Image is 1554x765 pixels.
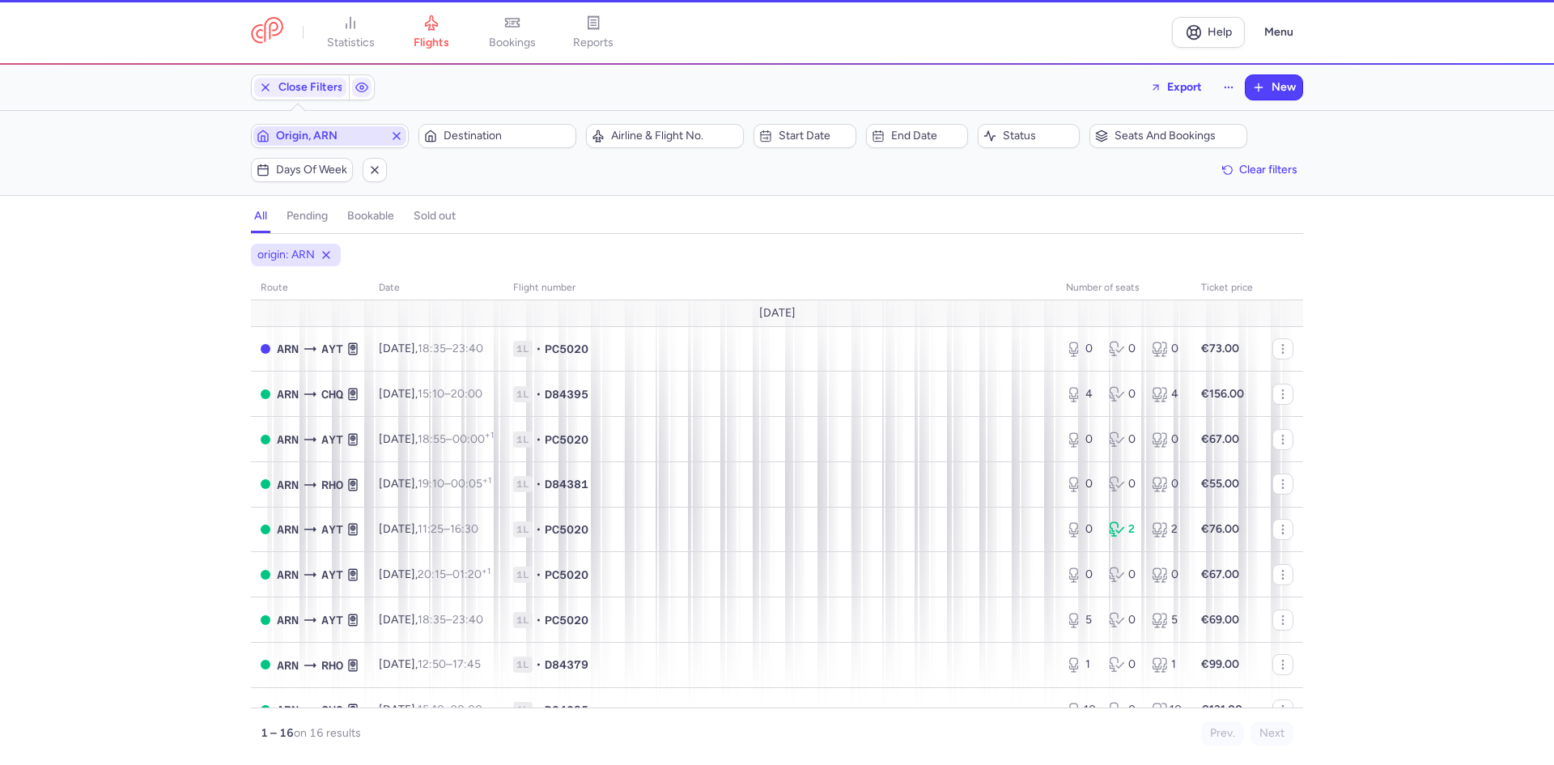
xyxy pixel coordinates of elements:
span: Antalya, Antalya, Turkey [321,611,343,629]
sup: +1 [482,566,490,576]
span: • [536,612,541,628]
strong: €67.00 [1201,567,1239,581]
th: route [251,276,369,300]
div: 4 [1066,386,1096,402]
span: 1L [513,612,533,628]
span: 1L [513,341,533,357]
span: Export [1167,81,1202,93]
time: 19:10 [418,477,444,491]
span: on 16 results [294,726,361,740]
time: 15:10 [418,387,444,401]
h4: pending [287,209,328,223]
span: [DATE], [379,657,481,671]
button: Clear filters [1216,158,1303,182]
div: 10 [1152,702,1182,718]
span: Arlanda, Stockholm Arlanda, Sweden [277,521,299,538]
span: Days of week [276,164,347,176]
button: Origin, ARN [251,124,409,148]
time: 16:30 [450,522,478,536]
div: 0 [1152,567,1182,583]
span: – [418,387,482,401]
a: reports [553,15,634,50]
span: – [418,657,481,671]
div: 2 [1109,521,1139,538]
button: Next [1250,721,1293,746]
span: – [418,522,478,536]
span: D84395 [545,702,588,718]
button: Seats and bookings [1089,124,1247,148]
span: Arlanda, Stockholm Arlanda, Sweden [277,431,299,448]
button: End date [866,124,968,148]
span: Arlanda, Stockholm Arlanda, Sweden [277,701,299,719]
span: Diagoras, Ródos, Greece [321,476,343,494]
span: PC5020 [545,612,588,628]
span: PC5020 [545,567,588,583]
span: • [536,386,541,402]
span: Diagoras, Ródos, Greece [321,657,343,674]
span: 1L [513,657,533,673]
span: – [418,342,483,355]
span: 1L [513,386,533,402]
span: OPEN [261,525,270,534]
div: 0 [1109,702,1139,718]
strong: €156.00 [1201,387,1244,401]
span: Souda, Chaniá, Greece [321,701,343,719]
span: [DATE], [379,567,490,581]
time: 18:35 [418,342,446,355]
div: 2 [1152,521,1182,538]
span: Close Filters [278,81,343,94]
strong: €55.00 [1201,477,1239,491]
div: 4 [1152,386,1182,402]
span: Arlanda, Stockholm Arlanda, Sweden [277,340,299,358]
span: – [418,613,483,627]
th: date [369,276,503,300]
time: 23:40 [452,613,483,627]
span: 1L [513,567,533,583]
strong: €76.00 [1201,522,1239,536]
div: 10 [1066,702,1096,718]
span: Clear filters [1239,164,1297,176]
button: Destination [418,124,576,148]
div: 0 [1109,657,1139,673]
span: Start date [779,130,850,142]
button: Export [1140,74,1212,100]
h4: sold out [414,209,456,223]
strong: €67.00 [1201,432,1239,446]
th: Ticket price [1191,276,1263,300]
div: 5 [1152,612,1182,628]
a: Help [1172,17,1245,48]
span: [DATE], [379,703,482,716]
span: • [536,341,541,357]
span: – [418,567,490,581]
span: [DATE], [379,613,483,627]
span: Antalya, Antalya, Turkey [321,431,343,448]
button: Days of week [251,158,353,182]
span: origin: ARN [257,247,315,263]
span: PC5020 [545,341,588,357]
span: End date [891,130,962,142]
span: [DATE] [759,307,796,320]
time: 00:05 [451,477,491,491]
span: bookings [489,36,536,50]
span: – [418,432,494,446]
time: 15:10 [418,703,444,716]
span: • [536,702,541,718]
th: Flight number [503,276,1056,300]
th: number of seats [1056,276,1191,300]
button: Menu [1255,17,1303,48]
span: [DATE], [379,432,494,446]
time: 20:00 [451,387,482,401]
span: Arlanda, Stockholm Arlanda, Sweden [277,657,299,674]
span: • [536,476,541,492]
time: 01:20 [452,567,490,581]
time: 18:55 [418,432,446,446]
div: 0 [1109,341,1139,357]
span: Destination [444,130,571,142]
span: – [418,477,491,491]
span: Arlanda, Stockholm Arlanda, Sweden [277,611,299,629]
div: 1 [1152,657,1182,673]
div: 0 [1109,476,1139,492]
div: 0 [1066,567,1096,583]
span: AYT [321,566,343,584]
span: • [536,657,541,673]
